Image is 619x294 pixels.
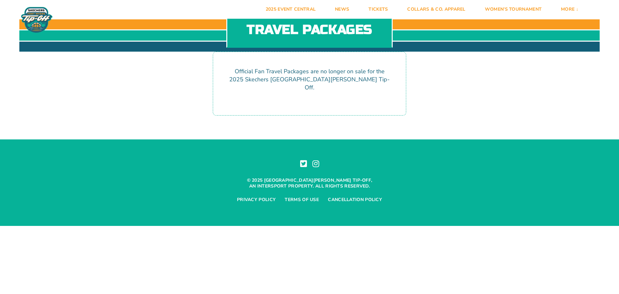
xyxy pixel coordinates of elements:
[19,6,54,34] img: Fort Myers Tip-Off
[245,177,374,189] p: © 2025 [GEOGRAPHIC_DATA][PERSON_NAME] Tip-off, an Intersport property. All rights reserved.
[328,197,382,203] a: Cancellation Policy
[285,197,319,203] a: Terms of Use
[226,15,393,48] h2: Travel Packages
[237,197,276,203] a: Privacy Policy
[229,67,390,92] p: Official Fan Travel Packages are no longer on sale for the 2025 Skechers [GEOGRAPHIC_DATA][PERSON...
